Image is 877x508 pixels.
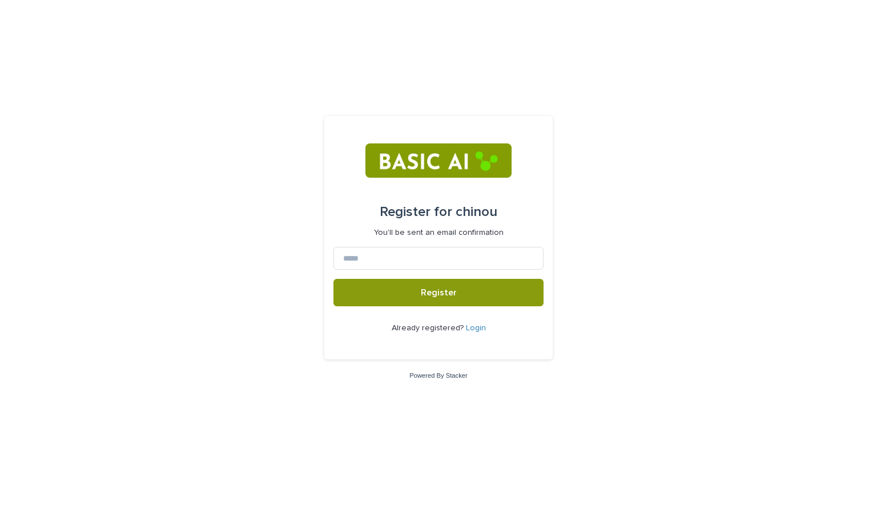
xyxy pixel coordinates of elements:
[380,205,452,219] span: Register for
[380,196,497,228] div: chinou
[333,279,544,306] button: Register
[374,228,504,238] p: You'll be sent an email confirmation
[466,324,486,332] a: Login
[409,372,467,379] a: Powered By Stacker
[421,288,457,297] span: Register
[392,324,466,332] span: Already registered?
[365,143,511,178] img: RtIB8pj2QQiOZo6waziI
